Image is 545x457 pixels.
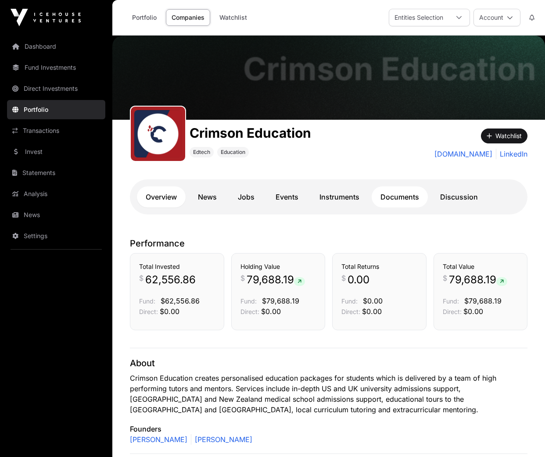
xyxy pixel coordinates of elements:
[434,149,492,159] a: [DOMAIN_NAME]
[7,142,105,161] a: Invest
[229,186,263,207] a: Jobs
[341,273,346,283] span: $
[130,434,187,445] a: [PERSON_NAME]
[137,186,186,207] a: Overview
[501,415,545,457] iframe: Chat Widget
[189,186,226,207] a: News
[137,186,520,207] nav: Tabs
[221,149,245,156] span: Education
[130,357,527,369] p: About
[145,273,196,287] span: 62,556.86
[362,307,382,316] span: $0.00
[7,226,105,246] a: Settings
[7,37,105,56] a: Dashboard
[341,297,358,305] span: Fund:
[190,125,311,141] h1: Crimson Education
[126,9,162,26] a: Portfolio
[311,186,368,207] a: Instruments
[240,273,245,283] span: $
[363,296,383,305] span: $0.00
[341,262,417,271] h3: Total Returns
[7,163,105,182] a: Statements
[443,297,459,305] span: Fund:
[449,273,507,287] span: 79,688.19
[139,262,215,271] h3: Total Invested
[139,273,143,283] span: $
[130,424,527,434] p: Founders
[7,100,105,119] a: Portfolio
[112,36,545,120] img: Crimson Education
[7,58,105,77] a: Fund Investments
[431,186,487,207] a: Discussion
[261,307,281,316] span: $0.00
[464,296,502,305] span: $79,688.19
[262,296,299,305] span: $79,688.19
[166,9,210,26] a: Companies
[443,262,519,271] h3: Total Value
[463,307,483,316] span: $0.00
[7,79,105,98] a: Direct Investments
[389,9,448,26] div: Entities Selection
[160,307,179,316] span: $0.00
[240,308,259,315] span: Direct:
[161,296,200,305] span: $62,556.86
[130,237,527,250] p: Performance
[191,434,252,445] a: [PERSON_NAME]
[481,129,527,143] button: Watchlist
[247,273,305,287] span: 79,688.19
[243,53,536,85] h1: Crimson Education
[348,273,369,287] span: 0.00
[7,205,105,225] a: News
[214,9,253,26] a: Watchlist
[372,186,428,207] a: Documents
[443,308,462,315] span: Direct:
[7,184,105,204] a: Analysis
[496,149,527,159] a: LinkedIn
[11,9,81,26] img: Icehouse Ventures Logo
[443,273,447,283] span: $
[267,186,307,207] a: Events
[139,297,155,305] span: Fund:
[193,149,210,156] span: Edtech
[240,262,316,271] h3: Holding Value
[130,373,527,415] p: Crimson Education creates personalised education packages for students which is delivered by a te...
[7,121,105,140] a: Transactions
[240,297,257,305] span: Fund:
[341,308,360,315] span: Direct:
[473,9,520,26] button: Account
[139,308,158,315] span: Direct:
[134,110,182,157] img: unnamed.jpg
